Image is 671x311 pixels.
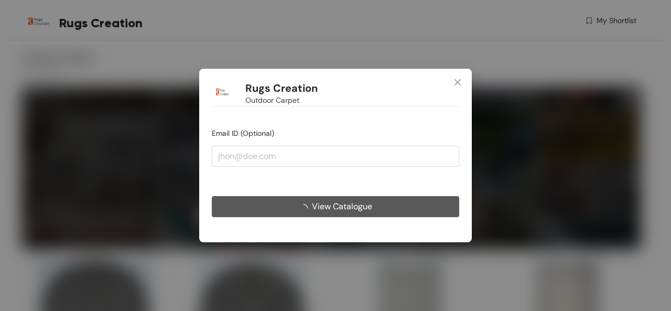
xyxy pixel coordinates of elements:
[453,78,462,87] span: close
[212,196,459,217] button: View Catalogue
[212,81,233,102] img: Buyer Portal
[443,69,472,97] button: Close
[245,82,318,95] h1: Rugs Creation
[245,94,299,106] span: Outdoor Carpet
[212,146,459,167] input: jhon@doe.com
[312,200,372,213] span: View Catalogue
[212,128,274,138] span: Email ID (Optional)
[299,204,312,212] span: loading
